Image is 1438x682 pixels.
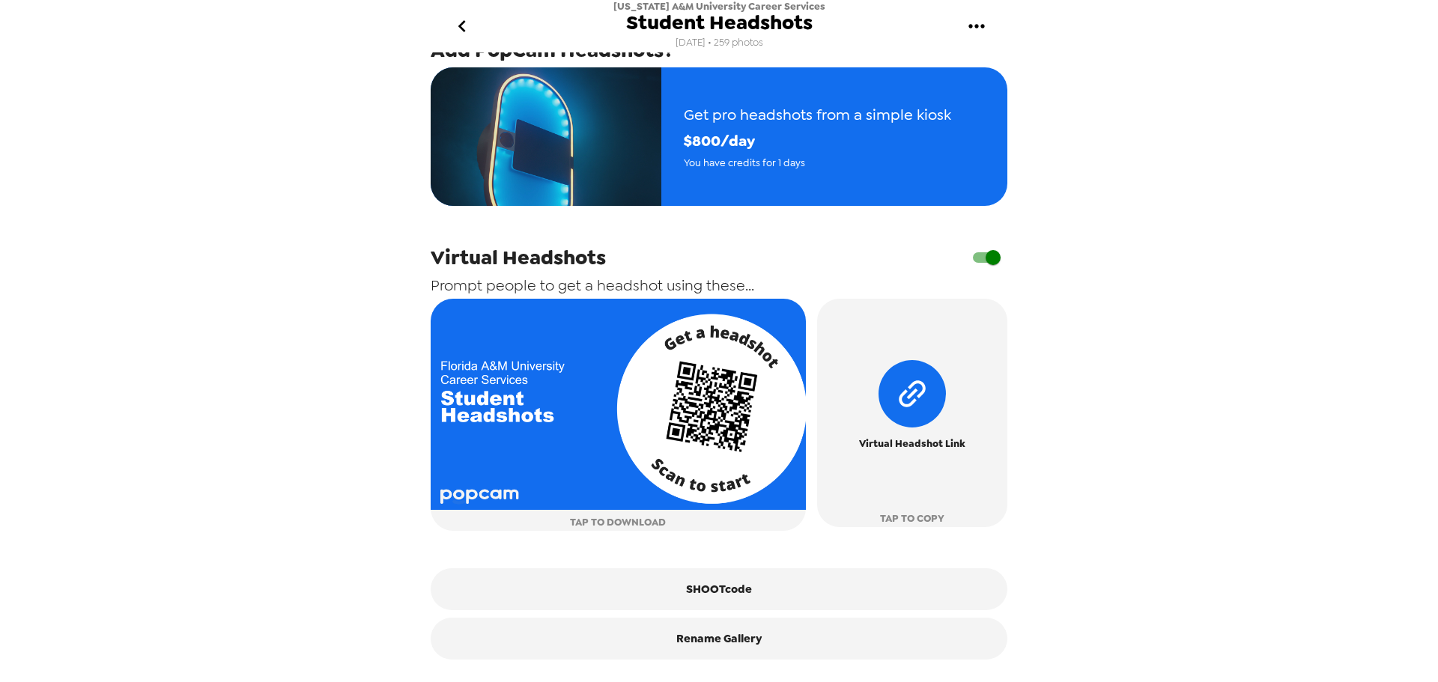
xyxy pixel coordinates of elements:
[431,299,806,510] img: qr card
[880,510,944,527] span: TAP TO COPY
[684,154,951,171] span: You have credits for 1 days
[859,435,965,452] span: Virtual Headshot Link
[431,299,806,531] button: TAP TO DOWNLOAD
[431,244,606,271] span: Virtual Headshots
[431,568,1007,610] button: SHOOTcode
[431,67,661,206] img: popcam example
[431,618,1007,660] button: Rename Gallery
[431,275,754,295] span: Prompt people to get a headshot using these...
[817,299,1007,527] button: Virtual Headshot LinkTAP TO COPY
[684,102,951,128] span: Get pro headshots from a simple kiosk
[570,514,666,531] span: TAP TO DOWNLOAD
[952,2,1001,51] button: gallery menu
[676,33,763,53] span: [DATE] • 259 photos
[437,2,486,51] button: go back
[626,13,813,33] span: Student Headshots
[684,128,951,154] span: $ 800 /day
[431,67,1007,206] button: Get pro headshots from a simple kiosk$800/dayYou have credits for 1 days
